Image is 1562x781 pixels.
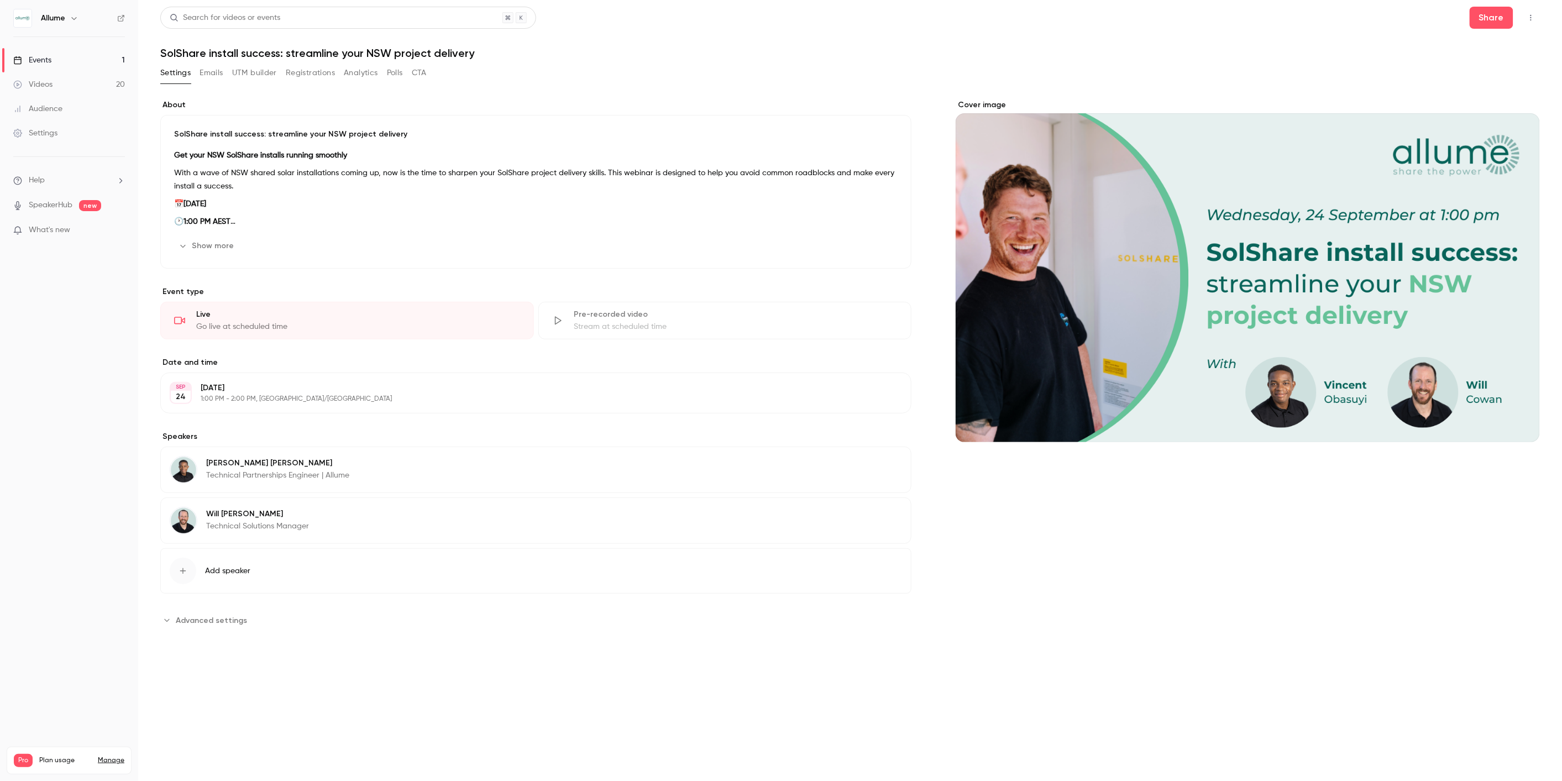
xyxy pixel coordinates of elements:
[39,756,91,765] span: Plan usage
[412,64,427,82] button: CTA
[956,99,1540,111] label: Cover image
[29,200,72,211] a: SpeakerHub
[206,458,349,469] p: [PERSON_NAME] [PERSON_NAME]
[205,565,250,576] span: Add speaker
[196,309,520,320] div: Live
[160,611,254,629] button: Advanced settings
[206,509,309,520] p: Will [PERSON_NAME]
[201,395,853,403] p: 1:00 PM - 2:00 PM, [GEOGRAPHIC_DATA]/[GEOGRAPHIC_DATA]
[184,200,206,208] strong: [DATE]
[13,128,57,139] div: Settings
[200,64,223,82] button: Emails
[286,64,335,82] button: Registrations
[170,457,197,483] img: Vincent Obasuyi
[14,9,32,27] img: Allume
[29,175,45,186] span: Help
[160,611,911,629] section: Advanced settings
[574,321,898,332] div: Stream at scheduled time
[1470,7,1513,29] button: Share
[176,615,247,626] span: Advanced settings
[201,382,853,394] p: [DATE]
[79,200,101,211] span: new
[13,79,53,90] div: Videos
[13,55,51,66] div: Events
[160,447,911,493] div: Vincent Obasuyi[PERSON_NAME] [PERSON_NAME]Technical Partnerships Engineer | Allume
[206,470,349,481] p: Technical Partnerships Engineer | Allume
[160,64,191,82] button: Settings
[206,521,309,532] p: Technical Solutions Manager
[13,175,125,186] li: help-dropdown-opener
[170,12,280,24] div: Search for videos or events
[14,754,33,767] span: Pro
[196,321,520,332] div: Go live at scheduled time
[160,548,911,594] button: Add speaker
[174,215,898,228] p: 🕐
[160,357,911,368] label: Date and time
[174,151,347,159] strong: Get your NSW SolShare installs running smoothly
[160,46,1540,60] h1: SolShare install success: streamline your NSW project delivery
[538,302,912,339] div: Pre-recorded videoStream at scheduled time
[174,129,898,140] p: SolShare install success: streamline your NSW project delivery
[232,64,277,82] button: UTM builder
[160,497,911,544] div: Will CowanWill [PERSON_NAME]Technical Solutions Manager
[98,756,124,765] a: Manage
[170,507,197,534] img: Will Cowan
[174,166,898,193] p: With a wave of NSW shared solar installations coming up, now is the time to sharpen your SolShare...
[344,64,378,82] button: Analytics
[41,13,65,24] h6: Allume
[13,103,62,114] div: Audience
[176,391,186,402] p: 24
[956,99,1540,442] section: Cover image
[574,309,898,320] div: Pre-recorded video
[29,224,70,236] span: What's new
[387,64,403,82] button: Polls
[160,431,911,442] label: Speakers
[174,237,240,255] button: Show more
[184,218,235,226] strong: 1:00 PM AEST
[160,302,534,339] div: LiveGo live at scheduled time
[174,197,898,211] p: 📅
[160,99,911,111] label: About
[112,226,125,235] iframe: Noticeable Trigger
[160,286,911,297] p: Event type
[171,383,191,391] div: SEP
